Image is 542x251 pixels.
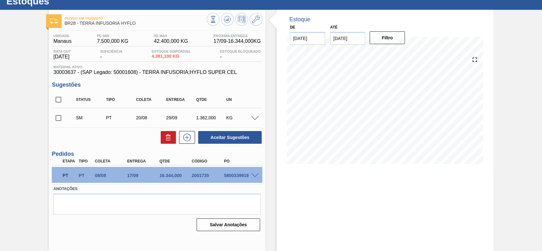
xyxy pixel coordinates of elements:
[290,32,325,45] input: dd/mm/yyyy
[164,97,197,102] div: Entrega
[151,54,191,59] span: 4.381,100 KG
[97,34,128,38] span: PE MIN
[151,50,191,53] span: Estoque Disponível
[190,159,226,163] div: Código
[93,159,129,163] div: Coleta
[134,115,167,120] div: 20/08/2025
[207,13,219,26] button: Visão Geral dos Estoques
[93,173,129,178] div: 08/08/2025
[61,168,77,182] div: Pedido em Trânsito
[53,54,71,60] span: [DATE]
[77,159,94,163] div: Tipo
[289,16,310,23] div: Estoque
[218,50,262,60] div: -
[195,115,228,120] div: 1.362,000
[195,130,262,144] div: Aceitar Sugestões
[222,173,258,178] div: 5800339919
[63,173,76,178] p: PT
[221,13,234,26] button: Atualizar Gráfico
[164,115,197,120] div: 29/09/2025
[100,50,122,53] span: Suficiência
[53,184,261,194] label: Anotações
[154,34,188,38] span: PE MAX
[213,34,261,38] span: Próxima Entrega
[104,115,137,120] div: Pedido de Transferência
[98,50,124,60] div: -
[53,65,261,69] span: Material ativo
[157,131,176,144] div: Excluir Sugestões
[52,151,262,157] h3: Pedidos
[74,115,107,120] div: Sugestão Manual
[125,173,161,178] div: 17/09/2025
[104,97,137,102] div: Tipo
[330,25,338,30] label: Até
[213,38,261,44] span: 17/09 - 16.344,000 KG
[61,159,77,163] div: Etapa
[154,38,188,44] span: 42.400,000 KG
[77,173,94,178] div: Pedido de Transferência
[64,17,207,20] span: Pedido em Trânsito
[330,32,365,45] input: dd/mm/yyyy
[125,159,161,163] div: Entrega
[53,50,71,53] span: Data out
[53,38,71,44] span: Manaus
[370,31,405,44] button: Filtro
[134,97,167,102] div: Coleta
[97,38,128,44] span: 7.500,000 KG
[224,115,258,120] div: KG
[197,218,260,231] button: Salvar Anotações
[53,34,71,38] span: Unidade
[64,21,207,26] span: BR28 - TERRA INFUSORIA HYFLO
[52,82,262,88] h3: Sugestões
[220,50,261,53] span: Estoque Bloqueado
[198,131,262,144] button: Aceitar Sugestões
[190,173,226,178] div: 2001735
[50,19,58,23] img: Ícone
[74,97,107,102] div: Status
[224,97,258,102] div: UN
[176,131,195,144] div: Nova sugestão
[53,69,261,75] span: 30003637 - (SAP Legado: 50001608) - TERRA INFUSORIA;HYFLO SUPER CEL
[290,25,295,30] label: De
[158,159,194,163] div: Qtde
[222,159,258,163] div: PO
[195,97,228,102] div: Qtde
[250,13,262,26] button: Ir ao Master Data / Geral
[158,173,194,178] div: 16.344,000
[235,13,248,26] button: Programar Estoque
